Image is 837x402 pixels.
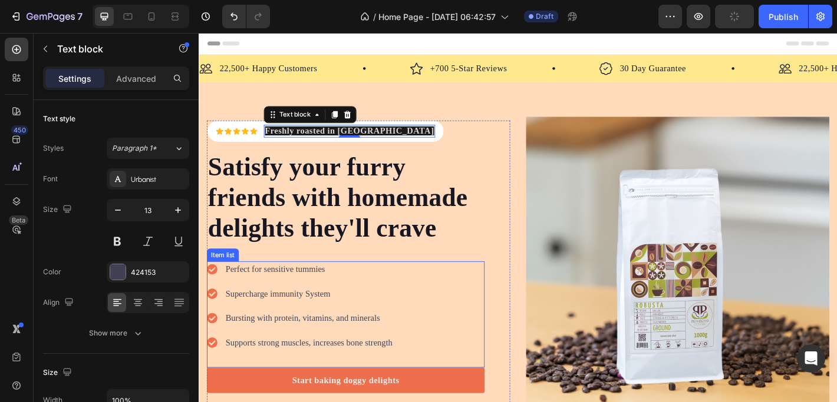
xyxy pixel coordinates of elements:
[58,72,91,85] p: Settings
[769,11,798,23] div: Publish
[116,72,156,85] p: Advanced
[43,143,64,154] div: Styles
[536,11,553,22] span: Draft
[87,85,126,96] div: Text block
[73,104,261,114] strong: Freshly roasted in [GEOGRAPHIC_DATA]
[373,11,376,23] span: /
[89,327,144,339] div: Show more
[378,11,496,23] span: Home Page - [DATE] 06:42:57
[43,114,75,124] div: Text style
[642,32,657,47] img: gempages_432750572815254551-eadfcdf8-0c28-40e6-9c37-440b21e86fba.svg
[107,138,189,159] button: Paragraph 1*
[29,282,215,296] p: Supercharge immunity System
[131,174,186,185] div: Urbanist
[131,267,186,278] div: 424153
[43,267,61,277] div: Color
[9,215,28,225] div: Beta
[77,9,83,24] p: 7
[199,33,837,402] iframe: Design area
[222,5,270,28] div: Undo/Redo
[665,32,773,46] p: 22,500+ Happy Customers
[43,295,76,311] div: Align
[759,5,808,28] button: Publish
[43,323,189,344] button: Show more
[72,102,262,117] div: Rich Text Editor. Editing area: main
[43,174,58,184] div: Font
[29,309,215,323] p: Bursting with protein, vitamins, and minerals
[29,255,215,269] p: Perfect for sensitive tummies
[10,131,315,233] p: Satisfy your furry friends with homemade delights they'll crave
[57,42,157,56] p: Text block
[5,5,88,28] button: 7
[112,143,157,154] span: Paragraph 1*
[43,202,74,218] div: Size
[103,378,222,392] div: Start baking doggy delights
[9,371,317,399] a: Start baking doggy delights
[11,125,28,135] div: 450
[11,241,42,251] div: Item list
[43,365,74,381] div: Size
[797,344,825,373] div: Open Intercom Messenger
[29,336,215,350] p: Supports strong muscles, increases bone strength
